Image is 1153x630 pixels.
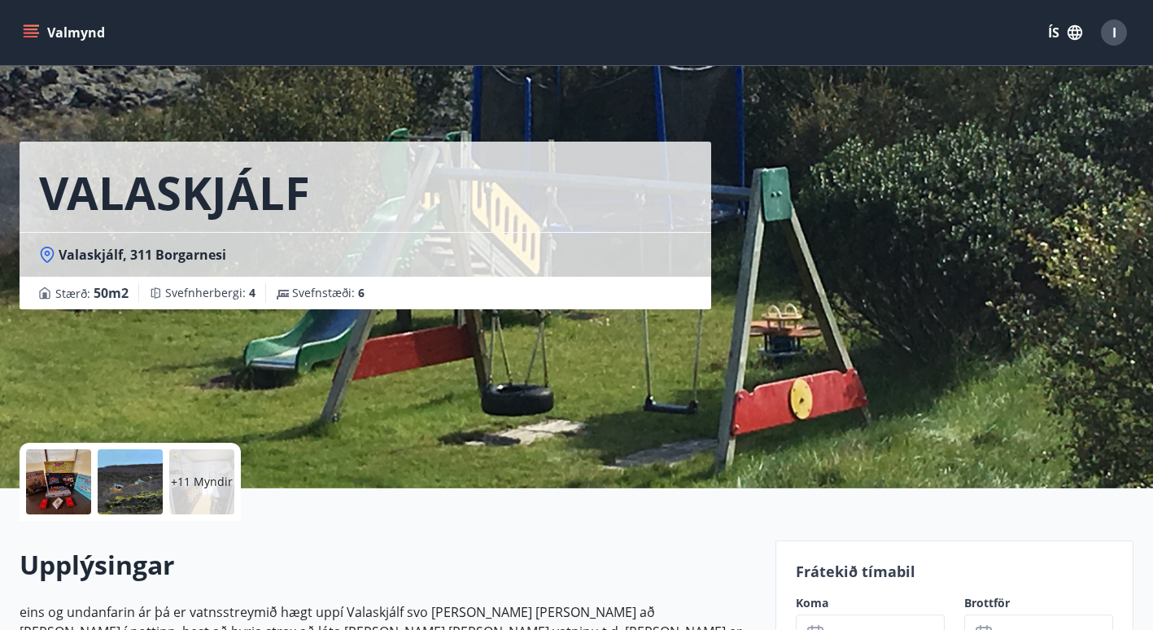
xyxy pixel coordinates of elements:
p: Frátekið tímabil [796,561,1113,582]
h1: VALASKJÁLF [39,161,310,223]
span: 4 [249,285,255,300]
button: menu [20,18,111,47]
span: Stærð : [55,283,129,303]
button: ÍS [1039,18,1091,47]
span: 6 [358,285,365,300]
h2: Upplýsingar [20,547,756,583]
span: 50 m2 [94,284,129,302]
span: Svefnstæði : [292,285,365,301]
button: I [1094,13,1133,52]
label: Koma [796,595,945,611]
span: Svefnherbergi : [165,285,255,301]
label: Brottför [964,595,1113,611]
span: I [1112,24,1116,42]
span: Valaskjálf, 311 Borgarnesi [59,246,226,264]
p: +11 Myndir [171,474,233,490]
